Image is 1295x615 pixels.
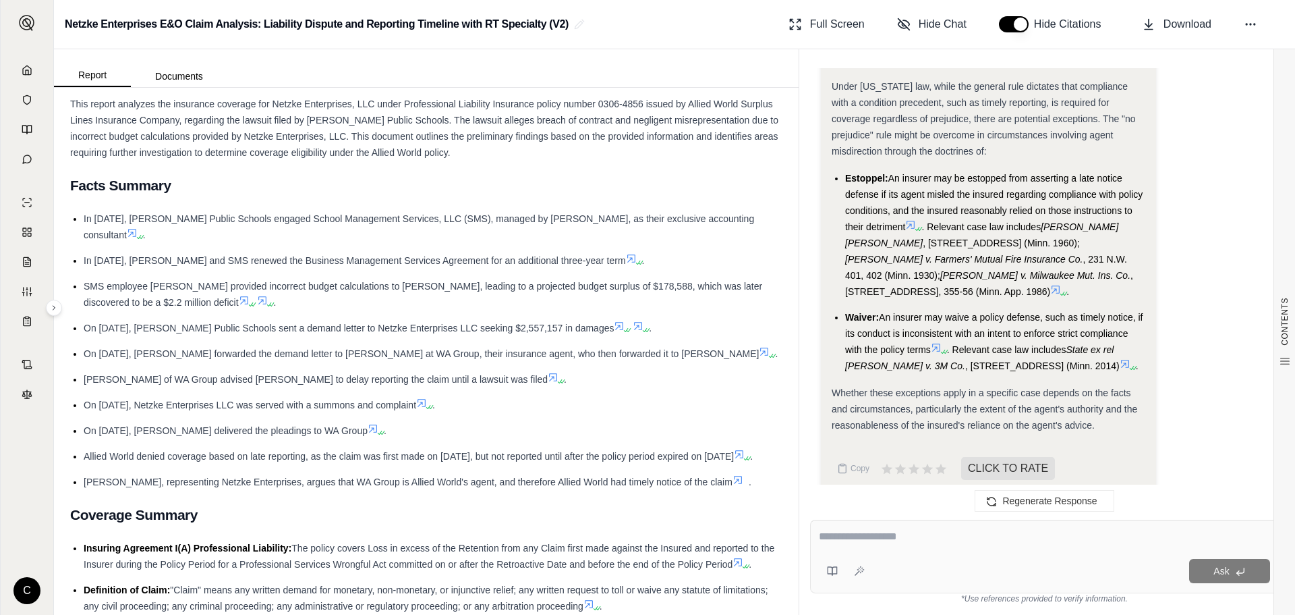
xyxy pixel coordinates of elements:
[9,219,45,246] a: Policy Comparisons
[923,238,1080,248] span: , [STREET_ADDRESS] (Minn. 1960);
[832,81,1136,157] span: Under [US_STATE] law, while the general rule dictates that compliance with a condition precedent,...
[832,387,1137,431] span: Whether these exceptions apply in a specific case depends on the facts and circumstances, particu...
[845,221,1118,248] span: [PERSON_NAME] [PERSON_NAME]
[845,173,1143,232] span: An insurer may be estopped from asserting a late notice defense if its agent misled the insured r...
[845,312,1143,355] span: An insurer may waive a policy defense, such as timely notice, if its conduct is inconsistent with...
[1034,16,1110,32] span: Hide Citations
[273,297,276,308] span: .
[9,248,45,275] a: Claim Coverage
[975,490,1114,512] button: Regenerate Response
[642,255,645,266] span: .
[84,348,759,359] span: On [DATE], [PERSON_NAME] forwarded the demand letter to [PERSON_NAME] at WA Group, their insuranc...
[749,477,751,487] span: .
[1189,559,1270,583] button: Ask
[84,451,734,462] span: Allied World denied coverage based on late reporting, as the claim was first made on [DATE], but ...
[845,344,1114,371] span: State ex rel [PERSON_NAME] v. 3M Co.
[9,86,45,113] a: Documents Vault
[84,543,291,554] span: Insuring Agreement I(A) Professional Liability:
[9,189,45,216] a: Single Policy
[84,323,614,333] span: On [DATE], [PERSON_NAME] Public Schools sent a demand letter to Netzke Enterprises LLC seeking $2...
[13,9,40,36] button: Expand sidebar
[845,254,1083,265] span: [PERSON_NAME] v. Farmers' Mutual Fire Insurance Co.
[84,585,768,612] span: "Claim" means any written demand for monetary, non-monetary, or injunctive relief; any written re...
[84,374,548,385] span: [PERSON_NAME] of WA Group advised [PERSON_NAME] to delay reporting the claim until a lawsuit was ...
[783,11,870,38] button: Full Screen
[919,16,967,32] span: Hide Chat
[961,457,1055,480] span: CLICK TO RATE
[1002,496,1097,506] span: Regenerate Response
[384,425,386,436] span: .
[432,400,435,410] span: .
[84,400,416,410] span: On [DATE], Netzke Enterprises LLC was served with a summons and complaint
[65,12,569,36] h2: Netzke Enterprises E&O Claim Analysis: Liability Dispute and Reporting Timeline with RT Specialty...
[1163,16,1211,32] span: Download
[9,116,45,143] a: Prompt Library
[84,213,754,240] span: In [DATE], [PERSON_NAME] Public Schools engaged School Management Services, LLC (SMS), managed by...
[1279,298,1290,346] span: CONTENTS
[845,312,879,323] span: Waiver:
[845,173,888,184] span: Estoppel:
[775,348,778,359] span: .
[84,425,368,436] span: On [DATE], [PERSON_NAME] delivered the pleadings to WA Group
[940,270,1130,281] span: [PERSON_NAME] v. Milwaukee Mut. Ins. Co.
[851,463,869,474] span: Copy
[1213,566,1229,577] span: Ask
[143,230,146,240] span: .
[9,57,45,84] a: Home
[750,451,753,462] span: .
[9,381,45,408] a: Legal Search Engine
[9,278,45,305] a: Custom Report
[84,281,762,308] span: SMS employee [PERSON_NAME] provided incorrect budget calculations to [PERSON_NAME], leading to a ...
[965,360,1120,371] span: , [STREET_ADDRESS] (Minn. 2014)
[84,255,626,266] span: In [DATE], [PERSON_NAME] and SMS renewed the Business Management Services Agreement for an additi...
[131,65,227,87] button: Documents
[921,221,1041,232] span: . Relevant case law includes
[84,477,732,487] span: [PERSON_NAME], representing Netzke Enterprises, argues that WA Group is Allied World's agent, and...
[46,300,62,316] button: Expand sidebar
[19,15,35,31] img: Expand sidebar
[832,455,875,482] button: Copy
[84,585,170,595] span: Definition of Claim:
[9,351,45,378] a: Contract Analysis
[9,308,45,335] a: Coverage Table
[1136,360,1139,371] span: .
[70,99,778,158] span: This report analyzes the insurance coverage for Netzke Enterprises, LLC under Professional Liabil...
[600,601,602,612] span: .
[1136,11,1217,38] button: Download
[84,543,774,570] span: The policy covers Loss in excess of the Retention from any Claim first made against the Insured a...
[810,593,1279,604] div: *Use references provided to verify information.
[845,254,1127,281] span: , 231 N.W. 401, 402 (Minn. 1930);
[9,146,45,173] a: Chat
[70,171,782,200] h2: Facts Summary
[649,323,652,333] span: .
[892,11,972,38] button: Hide Chat
[13,577,40,604] div: C
[54,64,131,87] button: Report
[749,559,751,570] span: .
[564,374,567,385] span: .
[1066,286,1069,297] span: .
[70,501,782,529] h2: Coverage Summary
[810,16,865,32] span: Full Screen
[947,344,1066,355] span: . Relevant case law includes
[845,270,1133,297] span: , [STREET_ADDRESS], 355-56 (Minn. App. 1986)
